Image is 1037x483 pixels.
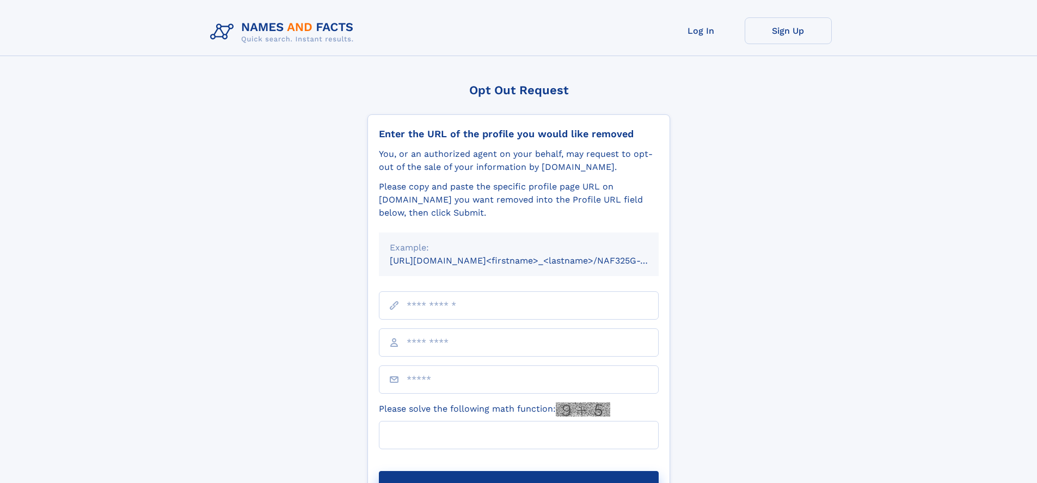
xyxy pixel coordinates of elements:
[745,17,832,44] a: Sign Up
[206,17,363,47] img: Logo Names and Facts
[390,255,679,266] small: [URL][DOMAIN_NAME]<firstname>_<lastname>/NAF325G-xxxxxxxx
[658,17,745,44] a: Log In
[379,402,610,417] label: Please solve the following math function:
[379,148,659,174] div: You, or an authorized agent on your behalf, may request to opt-out of the sale of your informatio...
[390,241,648,254] div: Example:
[379,128,659,140] div: Enter the URL of the profile you would like removed
[367,83,670,97] div: Opt Out Request
[379,180,659,219] div: Please copy and paste the specific profile page URL on [DOMAIN_NAME] you want removed into the Pr...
